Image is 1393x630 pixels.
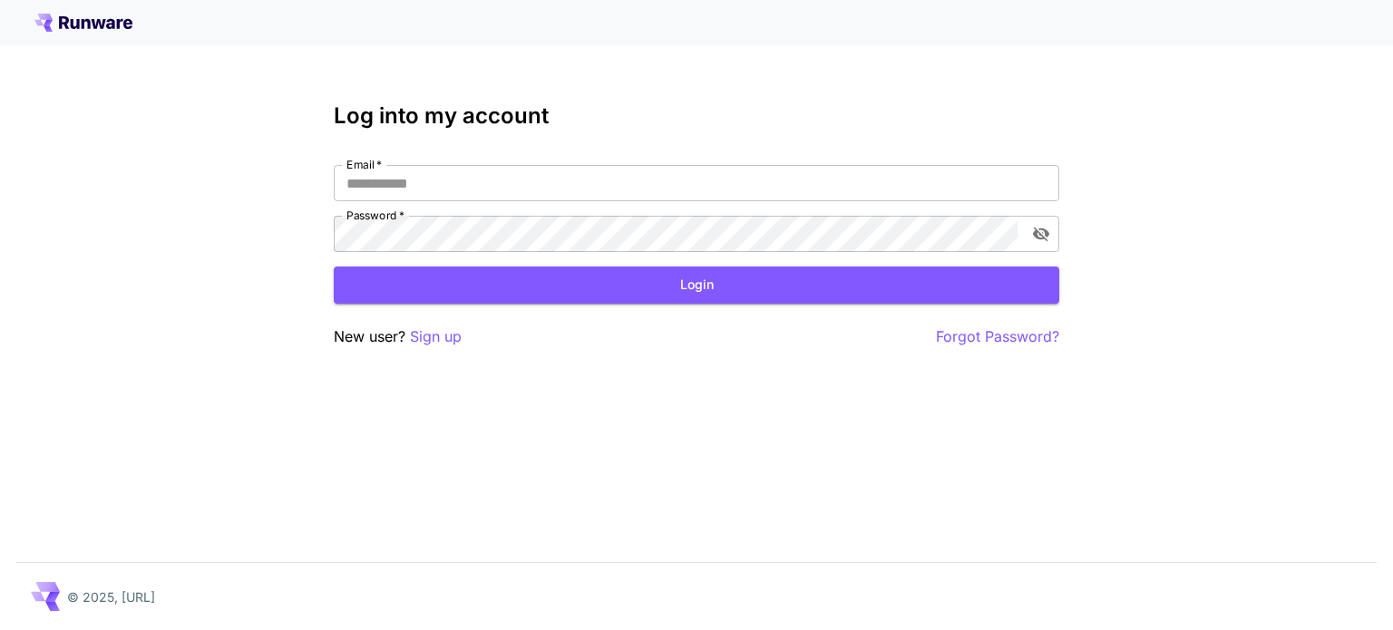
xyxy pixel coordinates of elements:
[346,157,382,172] label: Email
[410,325,462,348] button: Sign up
[67,587,155,606] p: © 2025, [URL]
[334,325,462,348] p: New user?
[334,103,1059,129] h3: Log into my account
[334,267,1059,304] button: Login
[1025,218,1057,250] button: toggle password visibility
[936,325,1059,348] button: Forgot Password?
[346,208,404,223] label: Password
